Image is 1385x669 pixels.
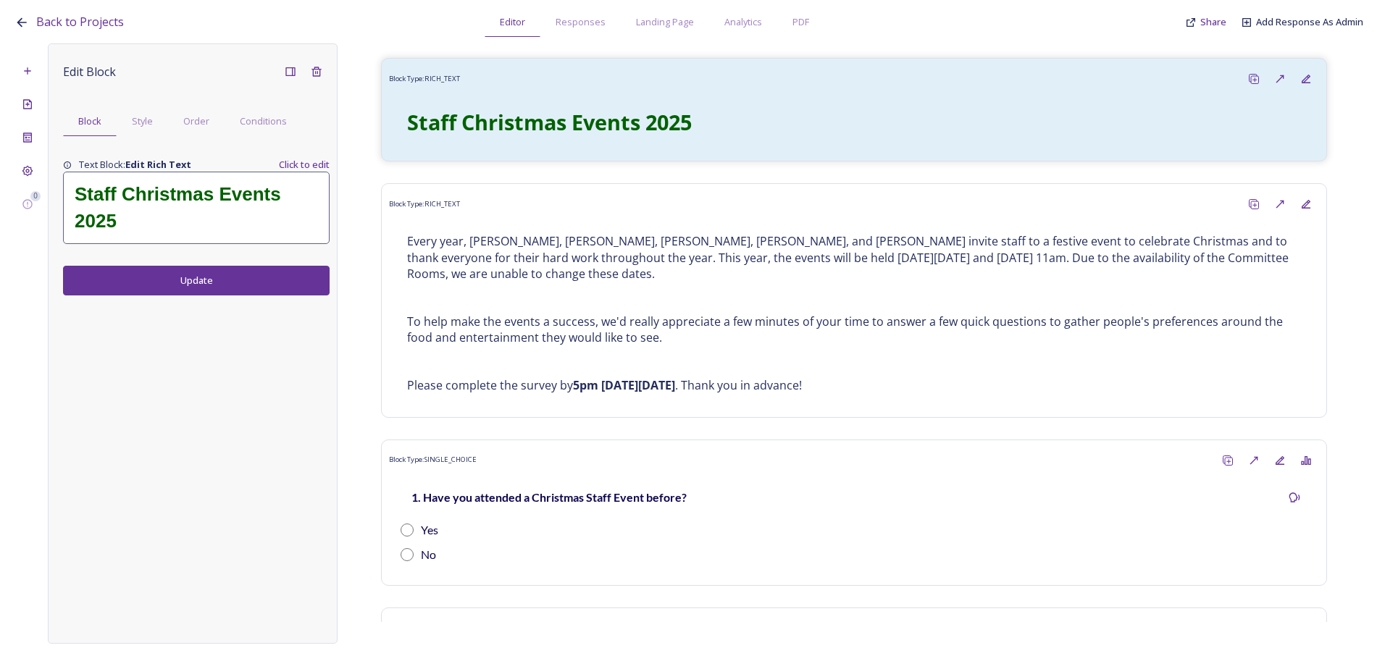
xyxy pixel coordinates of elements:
p: To help make the events a success, we'd really appreciate a few minutes of your time to answer a ... [407,314,1301,346]
span: Responses [556,15,606,29]
span: Conditions [240,114,287,128]
div: No [421,546,436,563]
div: Yes [421,521,438,539]
span: PDF [792,15,809,29]
p: Every year, [PERSON_NAME], [PERSON_NAME], [PERSON_NAME], [PERSON_NAME], and [PERSON_NAME] invite ... [407,233,1301,282]
span: Style [132,114,153,128]
span: Click to edit [279,158,330,172]
span: Block Type: SINGLE_CHOICE [389,455,477,465]
button: Update [63,266,330,295]
div: 0 [30,191,41,201]
strong: Staff Christmas Events 2025 [407,108,692,136]
span: Block [78,114,101,128]
a: Add Response As Admin [1256,15,1363,29]
strong: 1. Have you attended a Christmas Staff Event before? [411,490,687,504]
span: Block Type: RICH_TEXT [389,199,460,209]
strong: Staff Christmas Events 2025 [75,183,286,232]
span: Text Block: [79,158,191,172]
a: Back to Projects [36,13,124,31]
strong: Edit Rich Text [125,158,191,171]
span: Block Type: RICH_TEXT [389,74,460,84]
span: Share [1200,15,1226,28]
p: Please complete the survey by . Thank you in advance! [407,377,1301,394]
span: Landing Page [636,15,694,29]
span: Analytics [724,15,762,29]
span: Add Response As Admin [1256,15,1363,28]
span: Order [183,114,209,128]
strong: 5pm [DATE][DATE] [573,377,675,393]
span: Editor [500,15,525,29]
span: Edit Block [63,63,116,80]
span: Back to Projects [36,14,124,30]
